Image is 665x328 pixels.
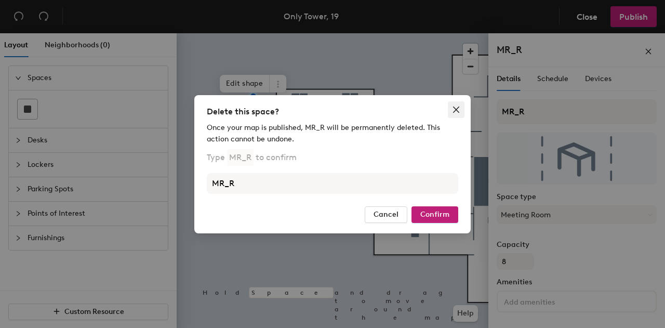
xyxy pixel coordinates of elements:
span: close [452,106,460,114]
button: Close [448,101,464,118]
span: Cancel [374,210,398,219]
button: Cancel [365,206,407,223]
p: Type to confirm [207,149,297,166]
p: MR_R [227,149,254,166]
div: Delete this space? [207,106,458,118]
span: Confirm [420,210,449,219]
button: Confirm [411,206,458,223]
div: Once your map is published, MR_R will be permanently deleted. This action cannot be undone. [207,122,458,145]
span: Close [448,106,464,114]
